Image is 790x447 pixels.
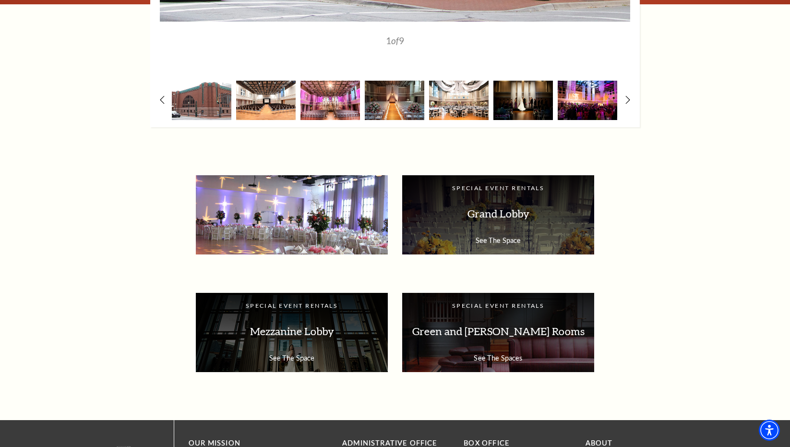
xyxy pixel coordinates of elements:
img: A spacious conference room with rows of chairs facing a screen, featuring modern lighting and woo... [236,81,296,120]
img: A brick building with decorative elements, large arched windows, and colorful trim at the top. St... [172,81,231,120]
p: See The Spaces [412,354,585,362]
img: A wedding ceremony scene with a couple at the altar, surrounded by bridesmaids in purple dresses ... [493,81,553,120]
div: Accessibility Menu [759,420,780,441]
img: A lively party scene with guests in formal attire dancing and enjoying music from a live band und... [558,81,617,120]
img: A beautifully arranged wedding venue with white chairs, floral decorations, and a draped backdrop... [365,81,424,120]
a: Special Event Rentals Green and [PERSON_NAME] Rooms See The Spaces [402,293,594,372]
p: See The Space [205,354,378,362]
img: A beautifully lit event space with pink accents, featuring rows of white chairs and decorative el... [300,81,360,120]
p: Special Event Rentals [412,302,585,310]
a: Special Event Rentals Mezzanine Lobby See The Space [196,293,388,372]
p: See The Space [412,236,585,244]
p: Mezzanine Lobby [205,316,378,347]
p: 1 9 [210,36,580,45]
span: of [391,35,399,46]
a: Special Event Rentals Grand Lobby See The Space [402,175,594,254]
img: A beautifully decorated event space with round tables, floral centerpieces, and draped fabric ove... [429,81,489,120]
p: Special Event Rentals [205,302,378,310]
p: Grand Lobby [412,199,585,229]
a: About [586,439,613,447]
p: Special Event Rentals [412,185,585,192]
p: Green and [PERSON_NAME] Rooms [412,316,585,347]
